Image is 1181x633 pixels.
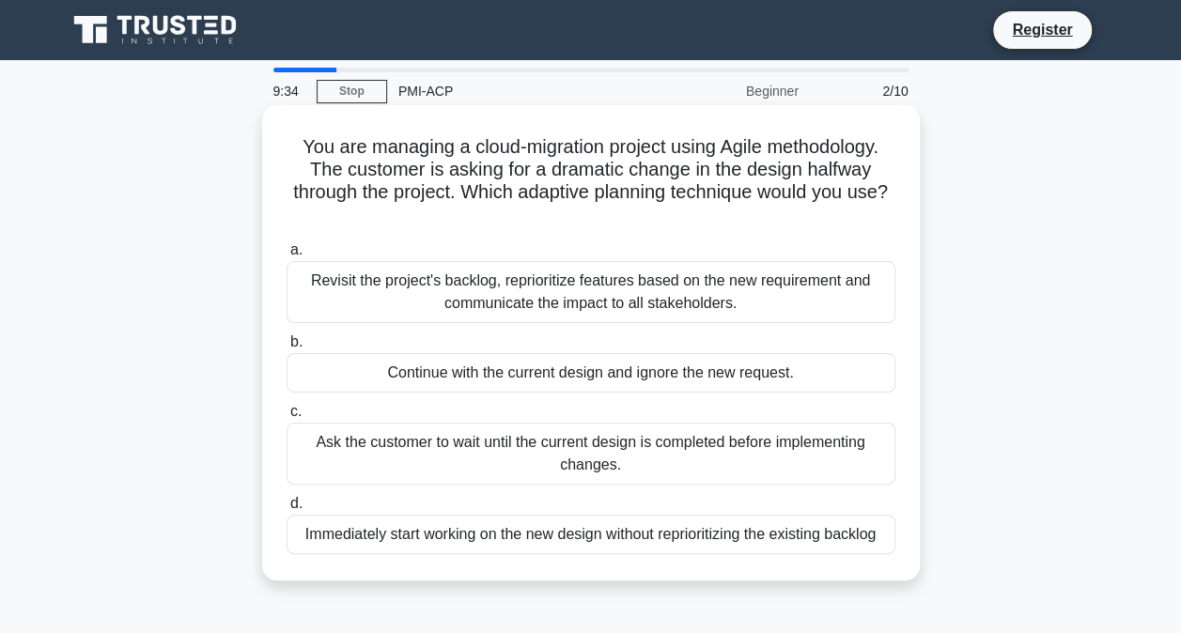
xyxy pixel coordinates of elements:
[287,261,895,323] div: Revisit the project's backlog, reprioritize features based on the new requirement and communicate...
[262,72,317,110] div: 9:34
[287,515,895,554] div: Immediately start working on the new design without reprioritizing the existing backlog
[290,241,303,257] span: a.
[317,80,387,103] a: Stop
[285,135,897,227] h5: You are managing a cloud-migration project using Agile methodology. The customer is asking for a ...
[387,72,645,110] div: PMI-ACP
[290,495,303,511] span: d.
[290,333,303,349] span: b.
[645,72,810,110] div: Beginner
[1001,18,1083,41] a: Register
[287,423,895,485] div: Ask the customer to wait until the current design is completed before implementing changes.
[290,403,302,419] span: c.
[810,72,920,110] div: 2/10
[287,353,895,393] div: Continue with the current design and ignore the new request.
